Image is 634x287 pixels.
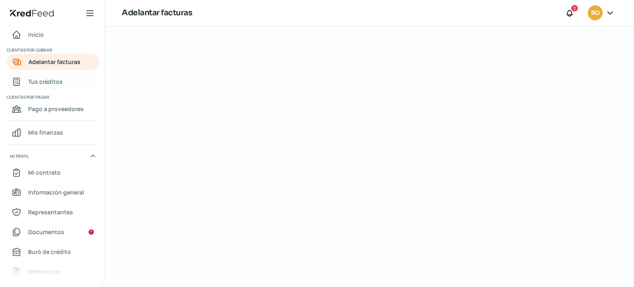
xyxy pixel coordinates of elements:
a: Mis finanzas [7,124,99,141]
span: Referencias [28,266,61,277]
a: Pago a proveedores [7,101,99,117]
span: Mi contrato [28,167,61,178]
a: Inicio [7,26,99,43]
span: Mi perfil [10,152,29,160]
span: Mis finanzas [28,127,63,138]
span: Cuentas por pagar [7,93,98,101]
a: Representantes [7,204,99,221]
span: Representantes [28,207,73,217]
span: Inicio [28,29,44,40]
a: Documentos [7,224,99,240]
span: RO [591,8,599,18]
span: Cuentas por cobrar [7,46,98,54]
a: Adelantar facturas [7,54,99,70]
h1: Adelantar facturas [122,7,192,19]
a: Información general [7,184,99,201]
span: Adelantar facturas [28,57,80,67]
a: Mi contrato [7,164,99,181]
span: 1 [574,5,575,12]
span: Buró de crédito [28,247,71,257]
span: Pago a proveedores [28,104,84,114]
a: Tus créditos [7,74,99,90]
span: Documentos [28,227,64,237]
span: Información general [28,187,84,197]
a: Referencias [7,263,99,280]
span: Tus créditos [28,76,63,87]
a: Buró de crédito [7,244,99,260]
